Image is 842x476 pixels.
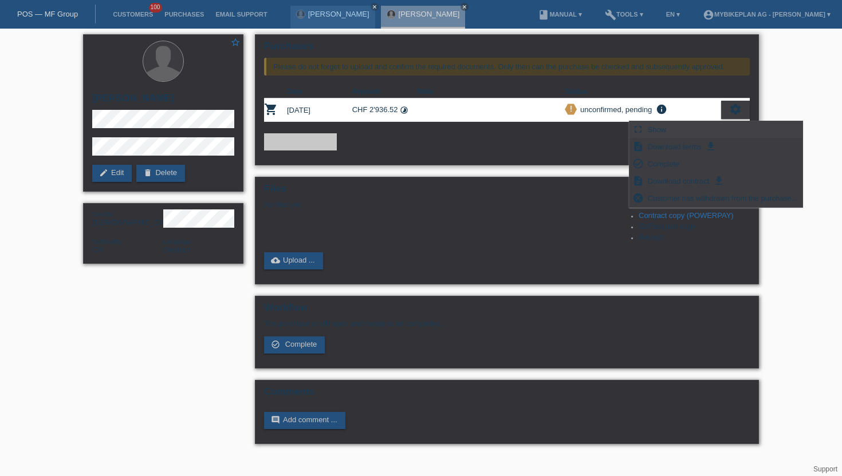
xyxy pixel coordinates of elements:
td: CHF 2'936.52 [352,98,418,122]
i: close [462,4,467,10]
div: No files yet [264,200,614,209]
i: account_circle [703,9,714,21]
div: unconfirmed, pending [577,104,652,116]
a: close [461,3,469,11]
i: fullscreen [632,124,644,135]
i: check_circle_outline [271,340,280,349]
i: star_border [230,37,241,47]
i: info [655,104,668,115]
a: Purchases [159,11,210,18]
a: bookManual ▾ [532,11,588,18]
h2: [PERSON_NAME] [92,93,234,110]
a: Email Support [210,11,273,18]
h2: Comments [264,386,750,403]
i: description [632,141,644,152]
i: settings [729,103,742,116]
p: The purchase is still open and needs to be completed. [264,319,750,328]
div: Please do not forget to upload and confirm the required documents. Only then can the purchase be ... [264,58,750,76]
i: check_circle_outline [632,158,644,169]
a: check_circle_outline Complete [264,336,325,354]
i: add_shopping_cart [271,137,280,146]
i: Instalments (48 instalments) [400,106,408,114]
i: get_app [705,141,717,152]
a: POS — MF Group [17,10,78,18]
a: add_shopping_cartAdd purchase [264,133,337,150]
td: [DATE] [287,98,352,122]
a: deleteDelete [136,165,185,182]
a: Contract copy (POWERPAY) [639,211,734,220]
a: star_border [230,37,241,49]
th: Status [565,85,721,98]
th: Date [287,85,352,98]
span: Nationality [92,238,121,245]
h2: Purchases [264,41,750,58]
span: Language [163,238,191,245]
h2: Workflow [264,302,750,319]
a: Customers [107,11,159,18]
i: cloud_upload [271,256,280,265]
th: Amount [352,85,418,98]
h4: Required documents [628,200,750,209]
a: buildTools ▾ [599,11,649,18]
a: cloud_uploadUpload ... [264,252,323,269]
a: close [371,3,379,11]
i: comment [271,415,280,425]
a: [PERSON_NAME] [308,10,369,18]
span: Switzerland [92,245,103,254]
span: Deutsch [163,245,191,254]
i: book [538,9,549,21]
i: priority_high [567,105,575,113]
i: build [605,9,616,21]
a: account_circleMybikeplan AG - [PERSON_NAME] ▾ [697,11,836,18]
div: [DEMOGRAPHIC_DATA] [92,209,163,227]
span: Show [646,122,668,136]
a: commentAdd comment ... [264,412,345,429]
span: Gender [92,211,113,217]
h2: Files [264,183,750,200]
i: edit [99,168,108,177]
span: 100 [149,3,163,13]
a: [PERSON_NAME] [399,10,460,18]
li: ID/Passport copy [639,222,750,233]
span: Complete [646,157,682,170]
a: editEdit [92,165,132,182]
i: close [372,4,377,10]
span: Complete [285,340,317,348]
span: Download terms [646,140,703,153]
li: Receipt [639,233,750,244]
a: EN ▾ [660,11,686,18]
a: Support [813,465,837,473]
i: POSP00028122 [264,102,278,116]
th: Note [417,85,565,98]
i: delete [143,168,152,177]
